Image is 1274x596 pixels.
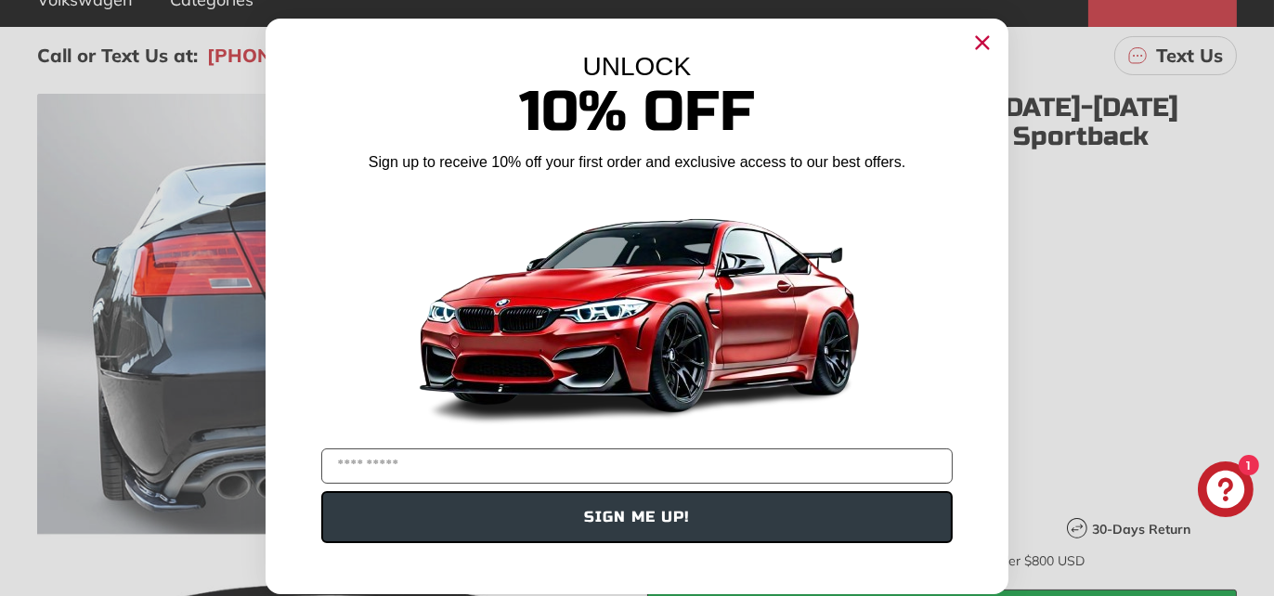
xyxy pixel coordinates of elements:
[1192,461,1259,522] inbox-online-store-chat: Shopify online store chat
[968,28,997,58] button: Close dialog
[519,78,755,146] span: 10% Off
[321,448,953,484] input: YOUR EMAIL
[369,154,905,170] span: Sign up to receive 10% off your first order and exclusive access to our best offers.
[583,52,692,81] span: UNLOCK
[405,180,869,441] img: Banner showing BMW 4 Series Body kit
[321,491,953,543] button: SIGN ME UP!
